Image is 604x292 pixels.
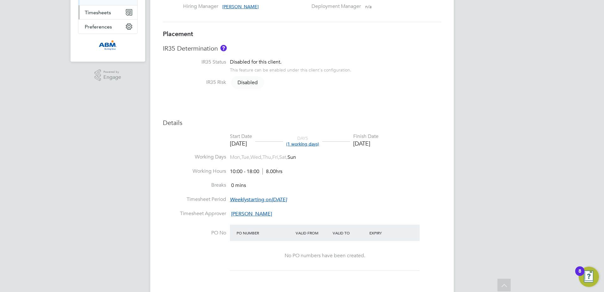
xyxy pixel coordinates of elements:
[163,196,226,203] label: Timesheet Period
[163,230,226,236] label: PO No
[163,210,226,217] label: Timesheet Approver
[78,20,137,34] button: Preferences
[103,75,121,80] span: Engage
[163,59,226,65] label: IR35 Status
[230,65,351,73] div: This feature can be enabled under this client's configuration.
[331,227,368,239] div: Valid To
[353,133,379,140] div: Finish Date
[85,24,112,30] span: Preferences
[230,140,252,147] div: [DATE]
[250,154,262,160] span: Wed,
[163,79,226,86] label: IR35 Risk
[283,135,322,147] div: DAYS
[183,3,218,10] label: Hiring Manager
[99,40,117,50] img: abm1-logo-retina.png
[272,154,279,160] span: Fri,
[163,44,441,53] h3: IR35 Determination
[235,227,294,239] div: PO Number
[220,45,227,51] button: About IR35
[85,9,111,16] span: Timesheets
[230,196,247,203] em: Weekly
[230,59,281,65] span: Disabled for this client.
[163,168,226,175] label: Working Hours
[163,154,226,160] label: Working Days
[163,182,226,189] label: Breaks
[230,133,252,140] div: Start Date
[262,154,272,160] span: Thu,
[230,154,241,160] span: Mon,
[262,168,282,175] span: 8.00hrs
[222,4,259,9] span: [PERSON_NAME]
[579,267,599,287] button: Open Resource Center, 8 new notifications
[294,227,331,239] div: Valid From
[163,119,441,127] h3: Details
[163,30,193,38] b: Placement
[231,76,264,89] span: Disabled
[103,69,121,75] span: Powered by
[230,168,282,175] div: 10:00 - 18:00
[78,40,138,50] a: Go to home page
[286,141,319,147] span: (1 working days)
[365,4,372,9] span: n/a
[231,182,246,189] span: 0 mins
[95,69,121,81] a: Powered byEngage
[241,154,250,160] span: Tue,
[368,227,405,239] div: Expiry
[272,196,287,203] em: [DATE]
[578,271,581,279] div: 8
[236,252,413,259] div: No PO numbers have been created.
[279,154,287,160] span: Sat,
[231,211,272,217] span: [PERSON_NAME]
[353,140,379,147] div: [DATE]
[78,5,137,19] button: Timesheets
[287,154,296,160] span: Sun
[308,3,361,10] label: Deployment Manager
[230,196,287,203] span: starting on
